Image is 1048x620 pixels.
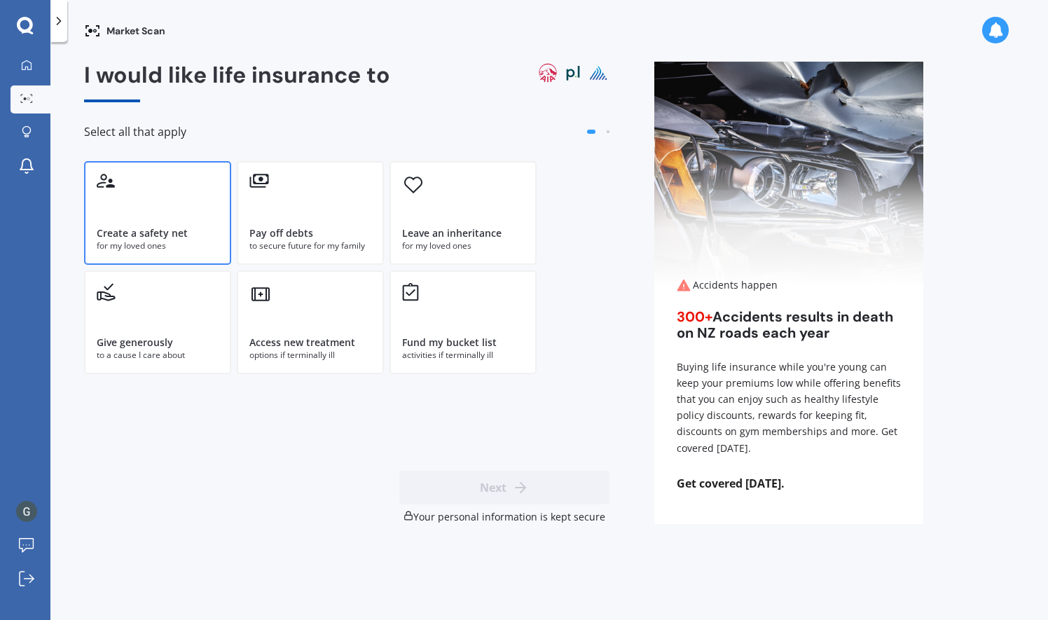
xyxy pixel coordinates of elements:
img: ACg8ocJ-pRaYXu0AsQ0Po-KBqAZvZfBJQOgfQHgO7OS10LRyFnwVRw=s96-c [16,501,37,522]
div: Buying life insurance while you're young can keep your premiums low while offering benefits that ... [677,359,901,456]
img: aia logo [537,62,559,84]
div: Access new treatment [249,336,355,350]
span: 300+ [677,308,712,326]
img: partners life logo [562,62,584,84]
button: Next [399,471,609,504]
div: Give generously [97,336,173,350]
div: Create a safety net [97,226,188,240]
div: for my loved ones [97,240,219,252]
div: Your personal information is kept secure [399,510,609,524]
div: Market Scan [84,22,165,39]
img: pinnacle life logo [587,62,609,84]
div: to secure future for my family [249,240,371,252]
span: I would like life insurance to [84,60,390,90]
div: activities if terminally ill [402,349,524,361]
div: to a cause I care about [97,349,219,361]
div: Leave an inheritance [402,226,502,240]
span: Get covered [DATE]. [654,476,923,490]
span: Select all that apply [84,125,186,139]
div: Fund my bucket list [402,336,497,350]
img: Accidents happen [654,62,923,286]
div: options if terminally ill [249,349,371,361]
div: Accidents happen [677,278,901,292]
div: Pay off debts [249,226,313,240]
div: Accidents results in death on NZ roads each year [677,309,901,341]
div: for my loved ones [402,240,524,252]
